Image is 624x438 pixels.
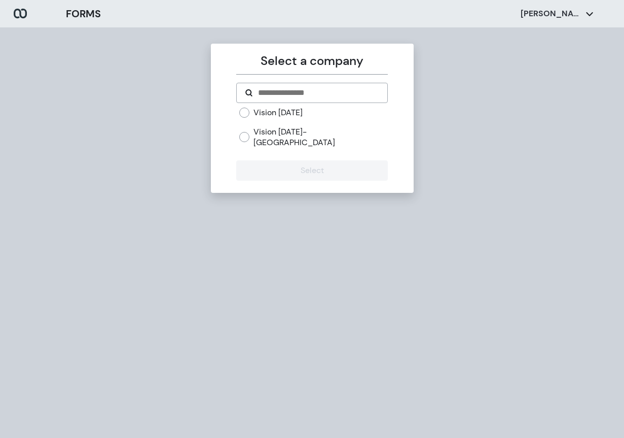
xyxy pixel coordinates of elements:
[236,52,388,70] p: Select a company
[521,8,581,19] p: [PERSON_NAME]
[253,107,303,118] label: Vision [DATE]
[257,87,379,99] input: Search
[236,160,388,181] button: Select
[253,126,388,148] label: Vision [DATE]- [GEOGRAPHIC_DATA]
[66,6,101,21] h3: FORMS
